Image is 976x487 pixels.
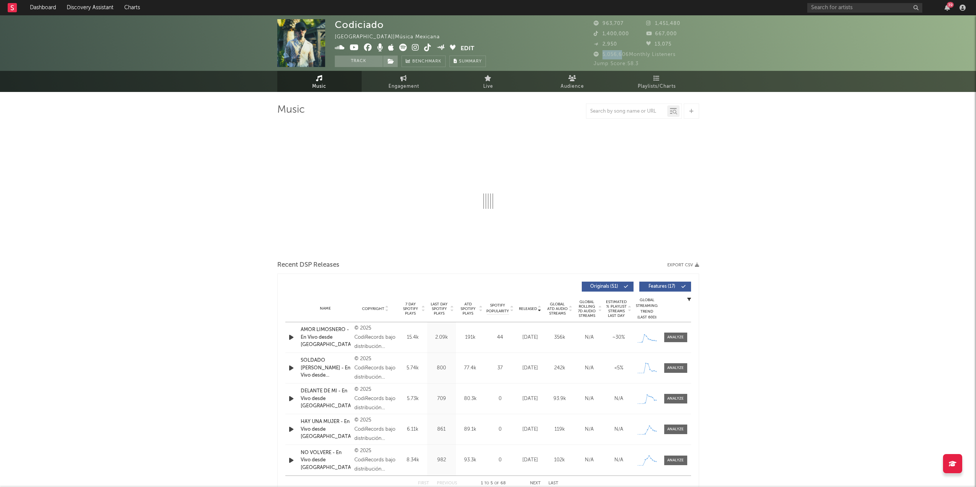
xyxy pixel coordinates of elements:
[362,71,446,92] a: Engagement
[429,302,449,316] span: Last Day Spotify Plays
[429,456,454,464] div: 982
[354,354,396,382] div: © 2025 CodiRecords bajo distribución exclusiva [PERSON_NAME] Music [GEOGRAPHIC_DATA], S.A. de C.V.
[594,42,617,47] span: 2,950
[594,21,624,26] span: 963,707
[400,395,425,403] div: 5.73k
[418,481,429,485] button: First
[354,446,396,474] div: © 2025 CodiRecords bajo distribución exclusiva [PERSON_NAME] Music [GEOGRAPHIC_DATA], S.A. de C.V.
[646,31,677,36] span: 667,000
[606,300,627,318] span: Estimated % Playlist Streams Last Day
[945,5,950,11] button: 39
[606,426,632,433] div: N/A
[644,284,680,289] span: Features ( 17 )
[606,334,632,341] div: ~ 30 %
[400,456,425,464] div: 8.34k
[517,426,543,433] div: [DATE]
[354,385,396,413] div: © 2025 CodiRecords bajo distribución exclusiva [PERSON_NAME] Music [GEOGRAPHIC_DATA], S.A. de C.V.
[547,302,568,316] span: Global ATD Audio Streams
[400,302,421,316] span: 7 Day Spotify Plays
[354,416,396,443] div: © 2025 CodiRecords bajo distribución exclusiva [PERSON_NAME] Music [GEOGRAPHIC_DATA], S.A. de C.V.
[576,395,602,403] div: N/A
[576,456,602,464] div: N/A
[277,261,339,270] span: Recent DSP Releases
[487,395,514,403] div: 0
[576,334,602,341] div: N/A
[400,334,425,341] div: 15.4k
[429,395,454,403] div: 709
[437,481,457,485] button: Previous
[547,426,573,433] div: 119k
[606,364,632,372] div: <5%
[530,71,615,92] a: Audience
[587,284,622,289] span: Originals ( 51 )
[458,456,483,464] div: 93.3k
[483,82,493,91] span: Live
[486,303,509,314] span: Spotify Popularity
[582,282,634,292] button: Originals(51)
[458,302,478,316] span: ATD Spotify Plays
[301,357,351,379] a: SOLDADO [PERSON_NAME] - En Vivo desde [GEOGRAPHIC_DATA]
[615,71,699,92] a: Playlists/Charts
[547,456,573,464] div: 102k
[547,334,573,341] div: 356k
[606,456,632,464] div: N/A
[594,31,629,36] span: 1,400,000
[461,44,474,53] button: Edit
[807,3,922,13] input: Search for artists
[484,482,489,485] span: to
[635,297,658,320] div: Global Streaming Trend (Last 60D)
[594,52,676,57] span: 5,056,606 Monthly Listeners
[400,364,425,372] div: 5.74k
[646,21,680,26] span: 1,451,480
[517,395,543,403] div: [DATE]
[429,364,454,372] div: 800
[301,306,351,312] div: Name
[412,57,441,66] span: Benchmark
[458,426,483,433] div: 89.1k
[638,82,676,91] span: Playlists/Charts
[335,33,449,42] div: [GEOGRAPHIC_DATA] | Música Mexicana
[335,19,384,30] div: Codiciado
[487,364,514,372] div: 37
[301,449,351,472] a: NO VOLVERE - En Vivo desde [GEOGRAPHIC_DATA]
[606,395,632,403] div: N/A
[312,82,326,91] span: Music
[458,364,483,372] div: 77.4k
[429,334,454,341] div: 2.09k
[277,71,362,92] a: Music
[494,482,499,485] span: of
[301,387,351,410] a: DELANTE DE MI - En Vivo desde [GEOGRAPHIC_DATA]
[487,334,514,341] div: 44
[487,426,514,433] div: 0
[519,307,537,311] span: Released
[548,481,558,485] button: Last
[458,395,483,403] div: 80.3k
[547,364,573,372] div: 242k
[517,456,543,464] div: [DATE]
[561,82,584,91] span: Audience
[947,2,954,8] div: 39
[530,481,541,485] button: Next
[639,282,691,292] button: Features(17)
[586,108,667,115] input: Search by song name or URL
[594,61,639,66] span: Jump Score: 58.3
[354,324,396,351] div: © 2025 CodiRecords bajo distribución exclusiva [PERSON_NAME] Music [GEOGRAPHIC_DATA], S.A. de C.V.
[667,263,699,267] button: Export CSV
[388,82,419,91] span: Engagement
[402,56,446,67] a: Benchmark
[400,426,425,433] div: 6.11k
[301,326,351,349] a: AMOR LIMOSNERO - En Vivo desde [GEOGRAPHIC_DATA]
[458,334,483,341] div: 191k
[429,426,454,433] div: 861
[301,418,351,441] a: HAY UNA MUJER - En Vivo desde [GEOGRAPHIC_DATA]
[576,364,602,372] div: N/A
[459,59,482,64] span: Summary
[646,42,672,47] span: 13,075
[487,456,514,464] div: 0
[547,395,573,403] div: 93.9k
[449,56,486,67] button: Summary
